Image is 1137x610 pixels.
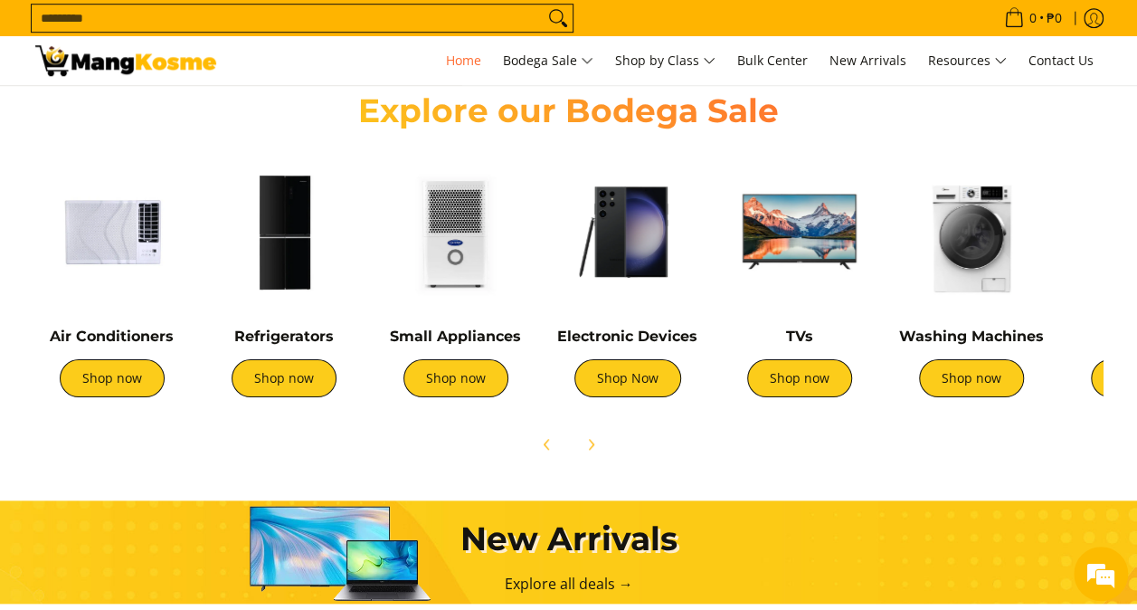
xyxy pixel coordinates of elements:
[899,328,1044,345] a: Washing Machines
[615,50,715,72] span: Shop by Class
[723,155,876,309] img: TVs
[999,8,1067,28] span: •
[503,50,593,72] span: Bodega Sale
[728,36,817,85] a: Bulk Center
[35,45,216,76] img: Mang Kosme: Your Home Appliances Warehouse Sale Partner!
[557,328,697,345] a: Electronic Devices
[50,328,174,345] a: Air Conditioners
[505,574,633,594] a: Explore all deals →
[928,50,1007,72] span: Resources
[403,359,508,397] a: Shop now
[390,328,521,345] a: Small Appliances
[895,155,1048,309] img: Washing Machines
[60,359,165,397] a: Shop now
[1028,52,1094,69] span: Contact Us
[234,36,1103,85] nav: Main Menu
[307,91,831,131] h2: Explore our Bodega Sale
[571,424,611,464] button: Next
[232,359,336,397] a: Shop now
[446,52,481,69] span: Home
[1027,12,1039,24] span: 0
[574,359,681,397] a: Shop Now
[207,155,361,309] img: Refrigerators
[737,52,808,69] span: Bulk Center
[829,52,906,69] span: New Arrivals
[1019,36,1103,85] a: Contact Us
[35,155,189,309] img: Air Conditioners
[234,328,334,345] a: Refrigerators
[1044,12,1065,24] span: ₱0
[544,5,573,32] button: Search
[786,328,813,345] a: TVs
[551,155,705,309] img: Electronic Devices
[747,359,852,397] a: Shop now
[919,359,1024,397] a: Shop now
[606,36,725,85] a: Shop by Class
[437,36,490,85] a: Home
[820,36,915,85] a: New Arrivals
[379,155,533,309] img: Small Appliances
[494,36,602,85] a: Bodega Sale
[919,36,1016,85] a: Resources
[527,424,567,464] button: Previous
